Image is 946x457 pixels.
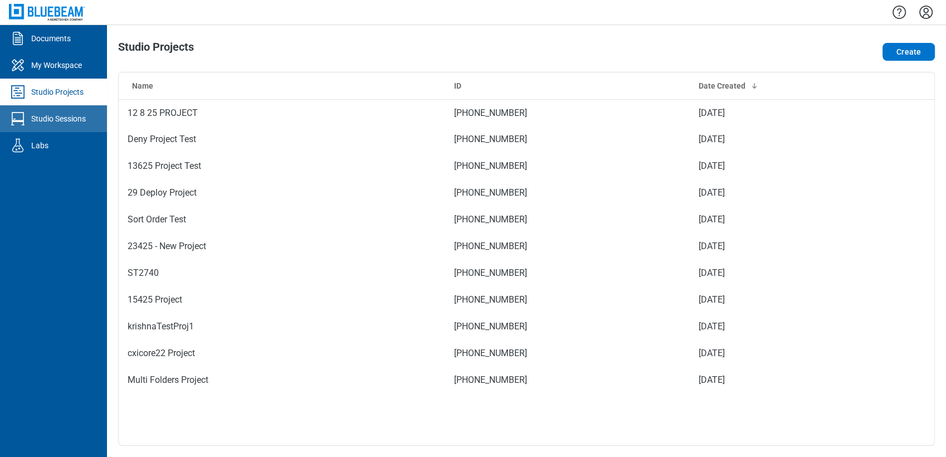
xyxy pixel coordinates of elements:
[31,60,82,71] div: My Workspace
[119,153,445,179] td: 13625 Project Test
[690,340,853,367] td: [DATE]
[119,367,445,393] td: Multi Folders Project
[9,30,27,47] svg: Documents
[445,233,690,260] td: [PHONE_NUMBER]
[31,86,84,98] div: Studio Projects
[31,113,86,124] div: Studio Sessions
[119,313,445,340] td: krishnaTestProj1
[9,4,85,20] img: Bluebeam, Inc.
[699,80,844,91] div: Date Created
[31,33,71,44] div: Documents
[119,72,934,393] table: bb-data-table
[690,126,853,153] td: [DATE]
[119,99,445,126] td: 12 8 25 PROJECT
[132,80,436,91] div: Name
[882,43,935,61] button: Create
[119,126,445,153] td: Deny Project Test
[690,286,853,313] td: [DATE]
[9,56,27,74] svg: My Workspace
[118,41,194,59] h1: Studio Projects
[445,179,690,206] td: [PHONE_NUMBER]
[31,140,48,151] div: Labs
[690,99,853,126] td: [DATE]
[690,179,853,206] td: [DATE]
[445,340,690,367] td: [PHONE_NUMBER]
[445,126,690,153] td: [PHONE_NUMBER]
[690,367,853,393] td: [DATE]
[445,286,690,313] td: [PHONE_NUMBER]
[9,110,27,128] svg: Studio Sessions
[119,260,445,286] td: ST2740
[445,153,690,179] td: [PHONE_NUMBER]
[445,313,690,340] td: [PHONE_NUMBER]
[445,260,690,286] td: [PHONE_NUMBER]
[119,206,445,233] td: Sort Order Test
[690,233,853,260] td: [DATE]
[445,206,690,233] td: [PHONE_NUMBER]
[9,83,27,101] svg: Studio Projects
[917,3,935,22] button: Settings
[9,137,27,154] svg: Labs
[690,153,853,179] td: [DATE]
[690,260,853,286] td: [DATE]
[119,286,445,313] td: 15425 Project
[690,313,853,340] td: [DATE]
[119,179,445,206] td: 29 Deploy Project
[119,340,445,367] td: cxicore22 Project
[445,367,690,393] td: [PHONE_NUMBER]
[119,233,445,260] td: 23425 - New Project
[445,99,690,126] td: [PHONE_NUMBER]
[690,206,853,233] td: [DATE]
[454,80,681,91] div: ID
